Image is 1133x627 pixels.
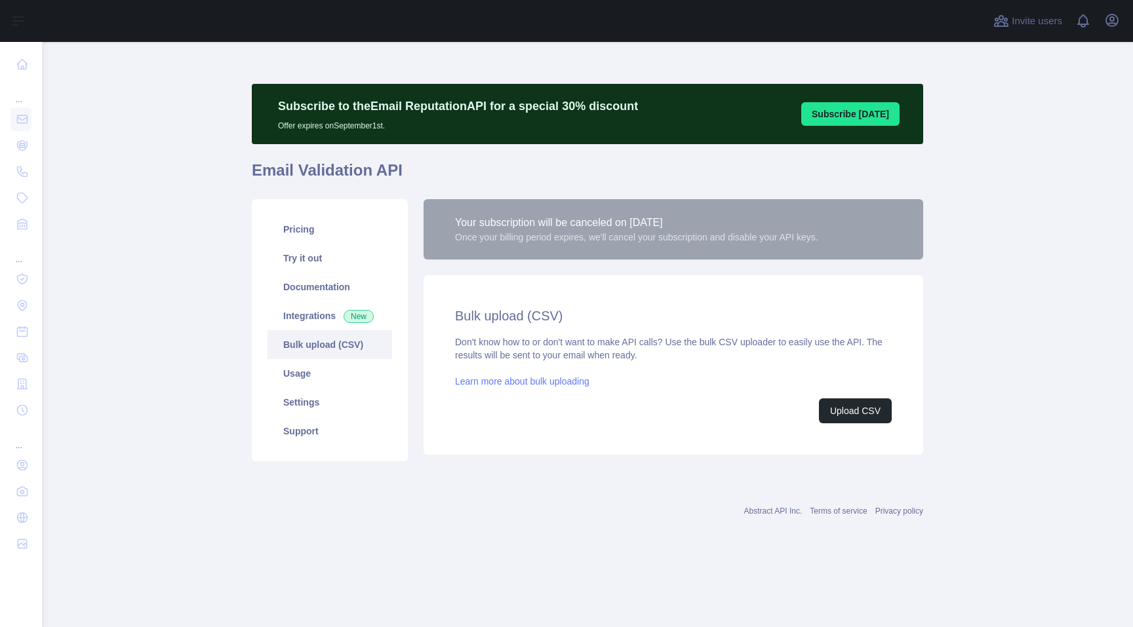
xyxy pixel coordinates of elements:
[10,425,31,451] div: ...
[991,10,1065,31] button: Invite users
[875,506,923,516] a: Privacy policy
[268,417,392,446] a: Support
[268,301,392,330] a: Integrations New
[268,388,392,417] a: Settings
[801,102,900,126] button: Subscribe [DATE]
[1012,14,1062,29] span: Invite users
[268,359,392,388] a: Usage
[268,273,392,301] a: Documentation
[10,79,31,105] div: ...
[455,376,589,387] a: Learn more about bulk uploading
[268,330,392,359] a: Bulk upload (CSV)
[252,160,923,191] h1: Email Validation API
[268,215,392,244] a: Pricing
[455,307,892,325] h2: Bulk upload (CSV)
[278,97,638,115] p: Subscribe to the Email Reputation API for a special 30 % discount
[455,335,892,423] div: Don't know how to or don't want to make API calls? Use the bulk CSV uploader to easily use the AP...
[455,231,818,244] div: Once your billing period expires, we'll cancel your subscription and disable your API keys.
[344,310,374,323] span: New
[278,115,638,131] p: Offer expires on September 1st.
[819,398,892,423] button: Upload CSV
[10,238,31,265] div: ...
[455,215,818,231] div: Your subscription will be canceled on [DATE]
[268,244,392,273] a: Try it out
[810,506,867,516] a: Terms of service
[744,506,803,516] a: Abstract API Inc.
